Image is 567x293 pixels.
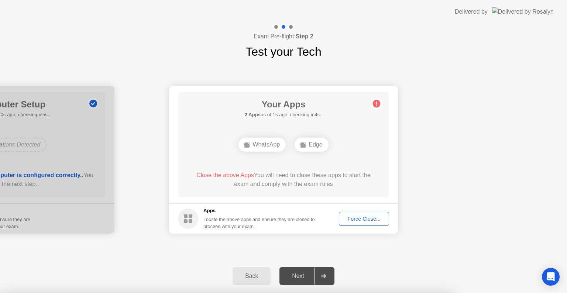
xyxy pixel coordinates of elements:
[341,216,386,222] div: Force Close...
[235,273,268,279] div: Back
[245,43,322,61] h1: Test your Tech
[296,33,313,39] b: Step 2
[492,7,554,16] img: Delivered by Rosalyn
[244,112,261,117] b: 2 Apps
[295,138,328,152] div: Edge
[203,207,315,214] h5: Apps
[238,138,286,152] div: WhatsApp
[189,171,379,189] div: You will need to close these apps to start the exam and comply with the exam rules
[244,98,322,111] h1: Your Apps
[542,268,560,286] div: Open Intercom Messenger
[254,32,313,41] h4: Exam Pre-flight:
[455,7,488,16] div: Delivered by
[196,172,254,178] span: Close the above Apps
[244,111,322,118] h5: as of 1s ago, checking in4s..
[282,273,315,279] div: Next
[203,216,315,230] div: Locate the above apps and ensure they are closed to proceed with your exam.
